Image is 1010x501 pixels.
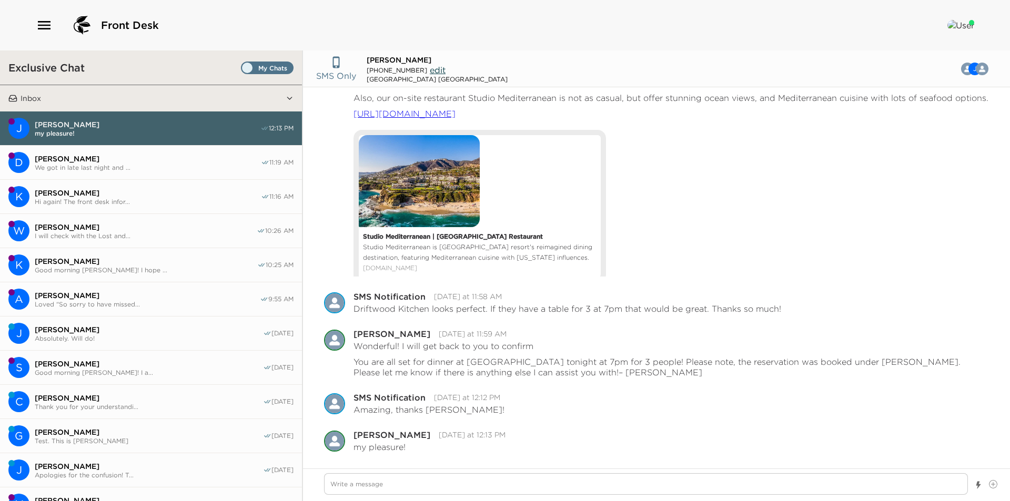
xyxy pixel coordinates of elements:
[271,329,294,338] span: [DATE]
[324,330,345,351] div: Vanessa Hurtado
[353,404,504,415] p: Amazing, thanks [PERSON_NAME]!
[35,232,257,240] span: I will check with the Lost and...
[8,254,29,275] div: Kurtis Jang
[353,330,430,338] div: [PERSON_NAME]
[269,124,294,132] span: 12:13 PM
[324,431,345,452] div: Vanessa Hurtado
[8,357,29,378] div: S
[35,325,263,334] span: [PERSON_NAME]
[367,55,431,65] span: [PERSON_NAME]
[8,323,29,344] div: J
[35,334,263,342] span: Absolutely. Will do!
[353,431,430,439] div: [PERSON_NAME]
[353,442,406,452] p: my pleasure!
[35,471,263,479] span: Apologies for the confusion! T...
[324,393,345,414] div: SMS Notification
[8,289,29,310] div: Amy Findley
[35,188,261,198] span: [PERSON_NAME]
[8,186,29,207] div: K
[8,357,29,378] div: Sara Previte
[434,292,502,301] time: 2025-09-02T18:58:04.289Z
[8,220,29,241] div: William Previte
[353,108,456,119] a: [URL][DOMAIN_NAME]
[35,403,263,411] span: Thank you for your understandi...
[35,427,263,437] span: [PERSON_NAME]
[35,291,260,300] span: [PERSON_NAME]
[324,292,345,313] img: S
[8,152,29,173] div: David Einhorn
[35,154,261,163] span: [PERSON_NAME]
[430,65,446,75] span: edit
[8,118,29,139] div: J
[367,75,508,83] div: [GEOGRAPHIC_DATA] [GEOGRAPHIC_DATA]
[271,432,294,440] span: [DATE]
[271,397,294,406] span: [DATE]
[35,163,261,171] span: We got in late last night and ...
[324,473,968,495] textarea: Write a message
[353,303,781,314] p: Driftwood Kitchen looks perfect. If they have a table for 3 at 7pm that would be great. Thanks so...
[975,476,982,494] button: Show templates
[266,261,294,269] span: 10:25 AM
[8,425,29,446] div: Greg Mason
[35,393,263,403] span: [PERSON_NAME]
[353,341,533,351] p: Wonderful! I will get back to you to confirm
[8,459,29,480] div: Joe Medina
[8,459,29,480] div: J
[324,330,345,351] img: V
[8,391,29,412] div: C
[17,85,286,111] button: Inbox
[353,93,988,103] p: Also, our on-site restaurant Studio Mediterranean is not as casual, but offer stunning ocean view...
[324,431,345,452] img: V
[8,391,29,412] div: Crisanta DellaRosa
[35,120,260,129] span: [PERSON_NAME]
[324,393,345,414] img: S
[8,254,29,275] div: K
[21,94,41,103] p: Inbox
[35,257,257,266] span: [PERSON_NAME]
[8,289,29,310] div: A
[947,20,974,30] img: User
[35,462,263,471] span: [PERSON_NAME]
[353,393,426,402] div: SMS Notification
[8,152,29,173] div: D
[8,220,29,241] div: W
[271,466,294,474] span: [DATE]
[269,192,294,201] span: 11:16 AM
[101,18,159,33] span: Front Desk
[439,430,506,439] time: 2025-09-02T19:13:31.136Z
[353,356,989,377] p: You are all set for dinner at [GEOGRAPHIC_DATA] tonight at 7pm for 3 people! Please note, the res...
[35,266,257,274] span: Good morning [PERSON_NAME]! I hope ...
[35,300,260,308] span: Loved “So sorry to have missed...
[8,61,85,74] h3: Exclusive Chat
[353,292,426,301] div: SMS Notification
[265,227,294,235] span: 10:26 AM
[367,66,427,74] span: [PHONE_NUMBER]
[976,63,988,75] img: K
[8,118,29,139] div: Jessica Lefenfeld
[35,437,263,445] span: Test. This is [PERSON_NAME]
[324,292,345,313] div: SMS Notification
[363,263,597,273] a: Attachment
[8,425,29,446] div: G
[35,222,257,232] span: [PERSON_NAME]
[271,363,294,372] span: [DATE]
[316,69,356,82] p: SMS Only
[269,158,294,167] span: 11:19 AM
[8,186,29,207] div: Kyle Fukushima
[268,295,294,303] span: 9:55 AM
[434,393,500,402] time: 2025-09-02T19:12:35.567Z
[35,359,263,369] span: [PERSON_NAME]
[976,63,988,75] div: Kyle Fukushima
[8,323,29,344] div: Jonathan Klein
[35,129,260,137] span: my pleasure!
[35,369,263,376] span: Good morning [PERSON_NAME]! I a...
[35,198,261,206] span: Hi again! The front desk infor...
[241,62,294,74] label: Set all destinations
[439,329,507,339] time: 2025-09-02T18:59:53.307Z
[69,13,95,38] img: logo
[947,58,997,79] button: KJV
